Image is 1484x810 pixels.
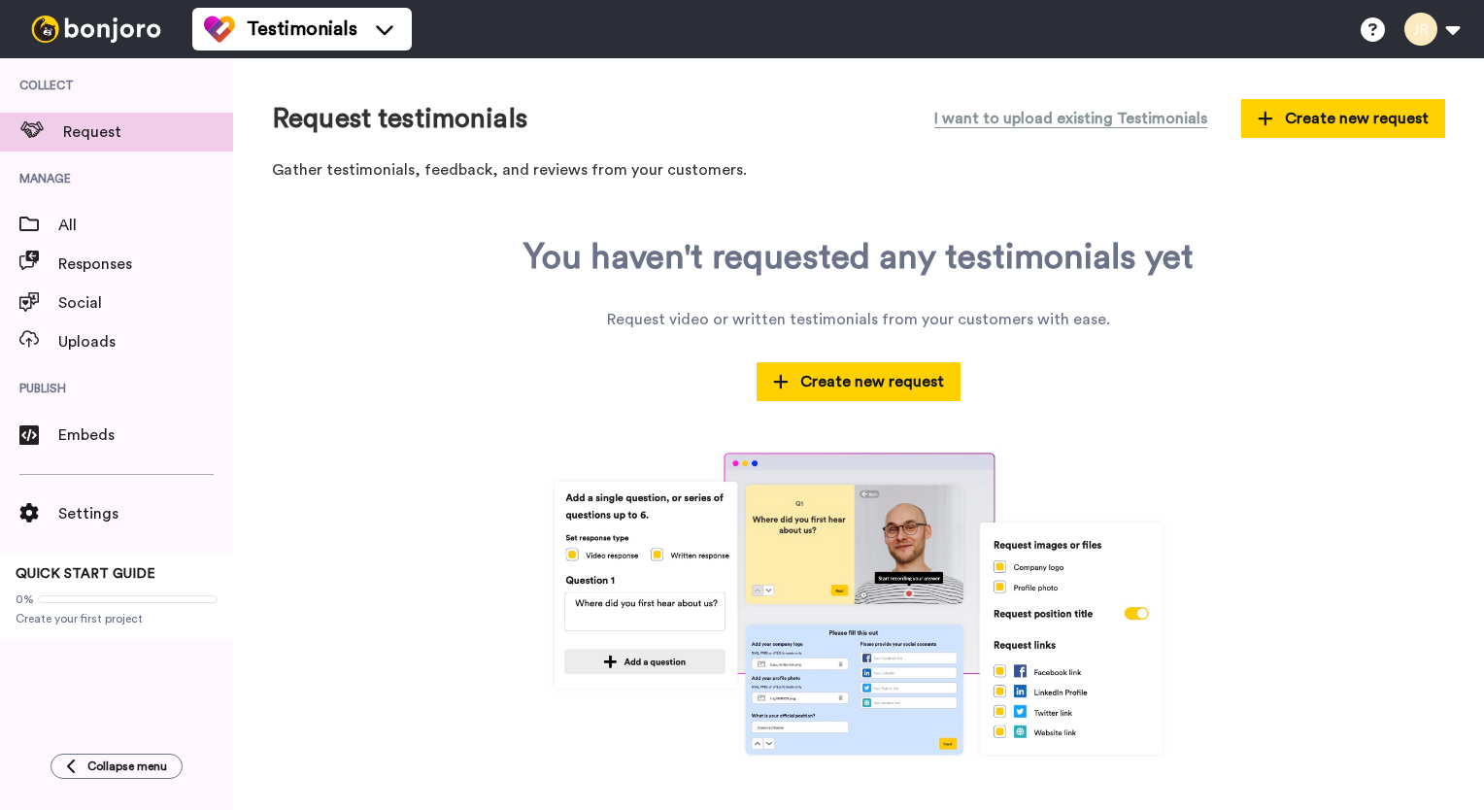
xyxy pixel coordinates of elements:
[58,423,233,447] span: Embeds
[58,502,233,525] span: Settings
[58,214,233,237] span: All
[1241,99,1445,138] button: Create new request
[23,16,169,43] img: bj-logo-header-white.svg
[247,16,357,43] span: Testimonials
[272,104,527,134] h1: Request testimonials
[16,611,218,626] span: Create your first project
[1258,107,1429,130] span: Create new request
[58,291,233,315] span: Social
[58,253,233,276] span: Responses
[272,159,1445,182] p: Gather testimonials, feedback, and reviews from your customers.
[204,14,235,45] img: tm-color.svg
[920,97,1222,140] button: I want to upload existing Testimonials
[87,759,167,774] span: Collapse menu
[757,362,961,401] button: Create new request
[773,370,944,393] span: Create new request
[934,107,1207,130] span: I want to upload existing Testimonials
[16,567,155,581] span: QUICK START GUIDE
[63,120,233,144] span: Request
[51,754,183,779] button: Collapse menu
[545,448,1172,760] img: tm-lp.jpg
[523,238,1194,277] div: You haven't requested any testimonials yet
[607,308,1110,331] div: Request video or written testimonials from your customers with ease.
[16,591,34,607] span: 0%
[58,330,233,354] span: Uploads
